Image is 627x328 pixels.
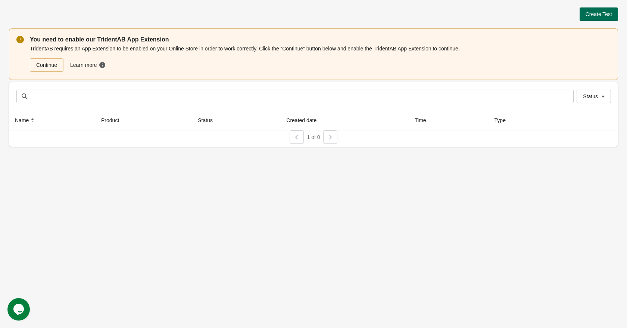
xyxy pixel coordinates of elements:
[30,58,63,72] a: Continue
[70,61,99,69] span: Learn more
[586,11,612,17] span: Create Test
[67,58,110,72] a: Learn more
[583,93,598,99] span: Status
[492,114,516,127] button: Type
[30,44,611,72] div: TridentAB requires an App Extension to be enabled on your Online Store in order to work correctly...
[412,114,437,127] button: Time
[580,7,618,21] button: Create Test
[307,134,320,140] span: 1 of 0
[195,114,223,127] button: Status
[30,35,611,44] p: You need to enable our TridentAB App Extension
[283,114,327,127] button: Created date
[12,114,39,127] button: Name
[98,114,130,127] button: Product
[7,298,31,321] iframe: chat widget
[577,90,611,103] button: Status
